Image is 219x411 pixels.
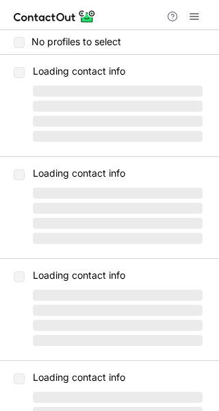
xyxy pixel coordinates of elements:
[14,8,96,25] img: ContactOut v5.3.10
[33,372,203,383] p: Loading contact info
[33,86,203,97] span: ‌
[33,335,203,346] span: ‌
[33,320,203,331] span: ‌
[33,188,203,199] span: ‌
[33,218,203,229] span: ‌
[33,168,203,179] p: Loading contact info
[33,290,203,301] span: ‌
[33,131,203,142] span: ‌
[33,233,203,244] span: ‌
[33,305,203,316] span: ‌
[33,101,203,112] span: ‌
[33,203,203,214] span: ‌
[33,116,203,127] span: ‌
[33,66,203,77] p: Loading contact info
[33,392,203,403] span: ‌
[33,270,203,281] p: Loading contact info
